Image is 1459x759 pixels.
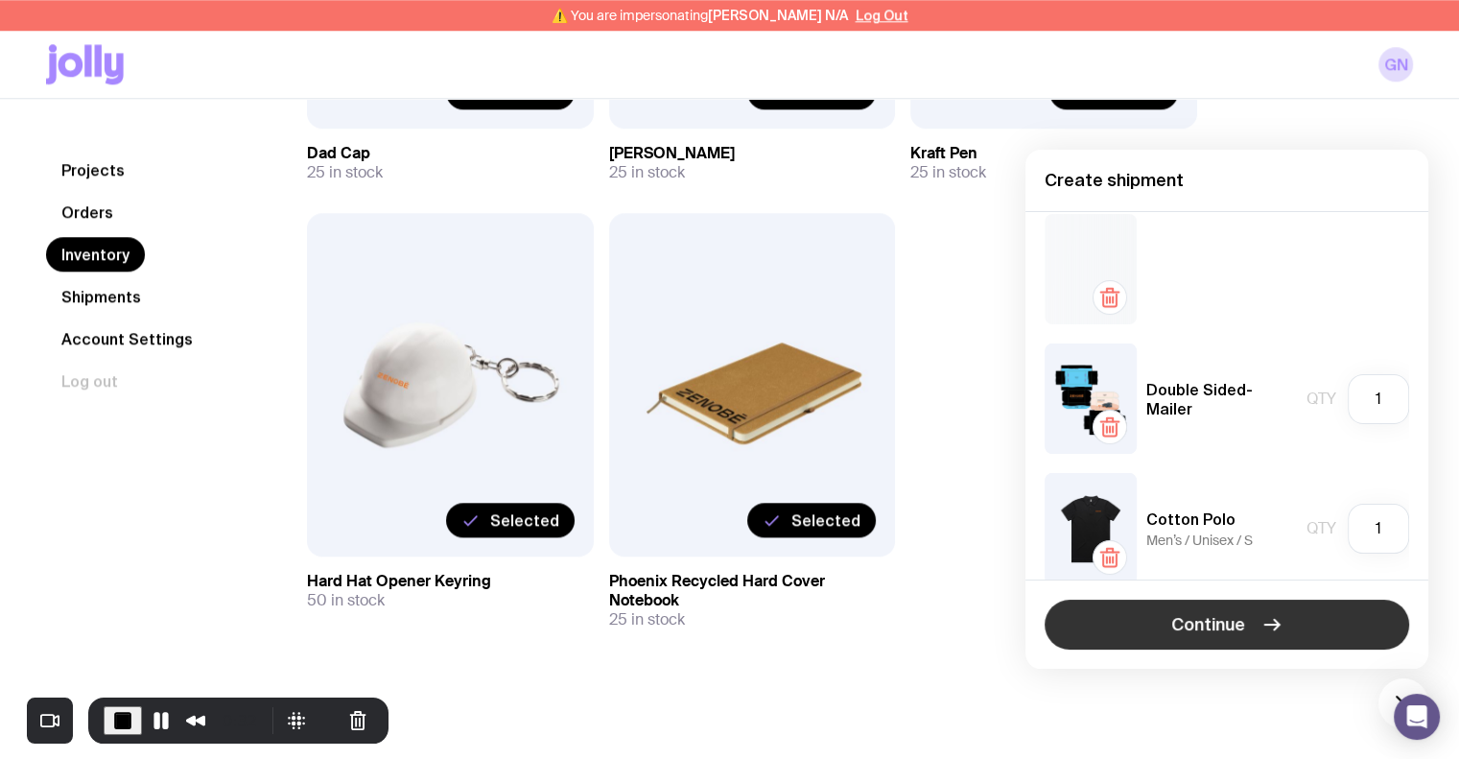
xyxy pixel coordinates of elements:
span: 25 in stock [307,163,383,182]
span: 50 in stock [307,591,385,610]
h3: [PERSON_NAME] [609,144,896,163]
span: Qty [1306,390,1336,409]
h4: Create shipment [1045,169,1409,192]
a: GN [1378,47,1413,82]
span: 25 in stock [609,163,685,182]
a: Projects [46,153,140,187]
span: Qty [1306,519,1336,538]
h3: Phoenix Recycled Hard Cover Notebook [609,572,896,610]
h5: Cotton Polo [1146,510,1235,529]
span: [PERSON_NAME] N/A [708,8,848,23]
h5: Double Sided-Mailer [1146,380,1297,418]
span: Men’s / Unisex / S [1146,533,1253,548]
a: Orders [46,195,129,229]
span: Continue [1171,613,1245,636]
button: Log out [46,364,133,398]
a: Inventory [46,237,145,272]
h3: Kraft Pen [910,144,1197,163]
span: ⚠️ You are impersonating [552,8,848,23]
button: Continue [1045,600,1409,650]
span: Selected [791,510,860,530]
button: Log Out [856,8,908,23]
h3: Hard Hat Opener Keyring [307,572,594,591]
div: Open Intercom Messenger [1394,694,1440,740]
span: Selected [490,510,559,530]
span: 25 in stock [609,610,685,629]
span: 25 in stock [910,163,986,182]
a: Account Settings [46,321,208,356]
h3: Dad Cap [307,144,594,163]
a: Shipments [46,279,156,314]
